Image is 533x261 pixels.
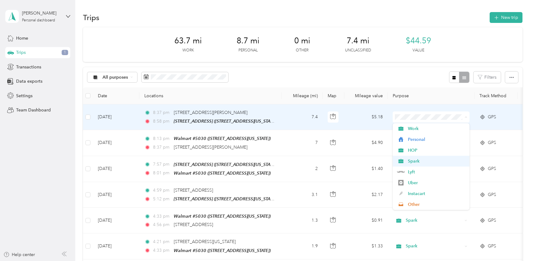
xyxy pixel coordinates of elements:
span: GPS [488,165,496,172]
th: Map [323,87,344,104]
td: 1.9 [282,233,323,259]
span: Data exports [16,78,42,85]
span: 4:56 pm [153,221,171,228]
span: Settings [16,93,33,99]
span: Trips [16,49,26,56]
img: Legacy Icon [Instacart] [398,191,404,196]
span: Walmart #5030 ([STREET_ADDRESS][US_STATE]) [174,214,271,219]
span: [STREET_ADDRESS][US_STATE] [174,239,236,244]
span: Personal [408,136,465,143]
iframe: Everlance-gr Chat Button Frame [498,226,533,261]
td: [DATE] [93,156,139,182]
span: [STREET_ADDRESS] ([STREET_ADDRESS][US_STATE]) [174,196,277,202]
span: 4:59 pm [153,187,171,194]
span: GPS [488,243,496,250]
span: 8:37 pm [153,144,171,151]
span: [STREET_ADDRESS][PERSON_NAME] [174,145,247,150]
span: $44.59 [406,36,431,46]
button: Help center [3,251,35,258]
span: 63.7 mi [174,36,202,46]
span: 8:58 pm [153,118,171,125]
span: Uber [408,180,465,186]
span: 8.7 mi [237,36,260,46]
span: Spark [406,243,462,250]
span: 8:37 pm [153,109,171,116]
span: [STREET_ADDRESS][PERSON_NAME] [174,110,247,115]
span: 7.4 mi [347,36,369,46]
td: $1.40 [344,156,388,182]
h1: Trips [83,14,99,21]
div: [PERSON_NAME] [22,10,61,16]
button: Filters [474,72,501,83]
td: $5.18 [344,104,388,130]
th: Track Method [474,87,518,104]
td: 3.1 [282,182,323,208]
span: Transactions [16,64,41,70]
span: GPS [488,191,496,198]
p: Personal [238,48,258,53]
span: Team Dashboard [16,107,51,113]
td: 7.4 [282,104,323,130]
img: Legacy Icon [Uber] [398,180,404,185]
td: 7 [282,130,323,156]
p: Work [182,48,194,53]
td: $1.33 [344,233,388,259]
span: [STREET_ADDRESS] ([STREET_ADDRESS][US_STATE]) [174,162,277,167]
span: Work [408,125,465,132]
span: GPS [488,217,496,224]
td: $2.17 [344,182,388,208]
td: [DATE] [93,130,139,156]
span: Spark [406,217,462,224]
span: Instacart [408,190,465,197]
p: Value [413,48,424,53]
span: Walmart #5030 ([STREET_ADDRESS][US_STATE]) [174,171,271,176]
span: [STREET_ADDRESS] ([STREET_ADDRESS][US_STATE]) [174,119,277,124]
td: $0.91 [344,208,388,233]
span: Walmart #5030 ([STREET_ADDRESS][US_STATE]) [174,136,271,141]
span: Other [408,201,465,208]
img: Legacy Icon [Lyft] [397,171,405,173]
th: Mileage value [344,87,388,104]
span: Spark [408,158,465,164]
span: 7:57 pm [153,161,171,168]
td: 2 [282,156,323,182]
span: 8:01 pm [153,170,171,176]
td: [DATE] [93,208,139,233]
span: 1 [62,50,68,55]
span: GPS [488,139,496,146]
span: GPS [488,114,496,120]
p: Other [296,48,308,53]
span: 5:12 pm [153,196,171,202]
td: $4.90 [344,130,388,156]
td: [DATE] [93,182,139,208]
td: [DATE] [93,104,139,130]
p: Unclassified [345,48,371,53]
span: 4:33 pm [153,213,171,220]
span: HOP [408,147,465,154]
span: All purposes [103,75,128,80]
span: 4:21 pm [153,238,171,245]
span: 0 mi [294,36,310,46]
td: 1.3 [282,208,323,233]
span: [STREET_ADDRESS] [174,188,213,193]
span: [STREET_ADDRESS] [174,222,213,227]
span: Lyft [408,169,465,175]
span: Home [16,35,28,41]
button: New trip [490,12,522,23]
th: Purpose [388,87,474,104]
th: Locations [139,87,282,104]
span: Walmart #5030 ([STREET_ADDRESS][US_STATE]) [174,248,271,253]
span: 8:13 pm [153,135,171,142]
td: [DATE] [93,233,139,259]
th: Mileage (mi) [282,87,323,104]
span: 4:33 pm [153,247,171,254]
div: Personal dashboard [22,19,55,22]
th: Date [93,87,139,104]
